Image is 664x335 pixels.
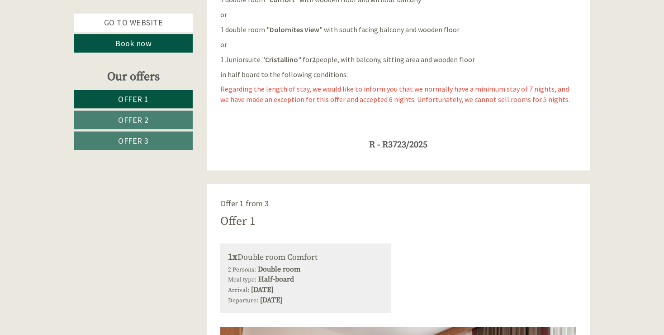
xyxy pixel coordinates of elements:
small: Departure: [228,297,258,305]
span: Offer 3 [118,136,149,146]
strong: Dolomites View [270,25,319,34]
p: in half board to the following conditions: [220,69,577,80]
a: Go to website [74,14,193,32]
p: or [220,10,577,20]
p: 1 Juniorsuite " " for people, with balcony, sitting area and wooden floor [220,54,577,65]
b: [DATE] [251,285,274,294]
b: [DATE] [260,296,283,305]
span: R - R3723/2025 [369,139,427,151]
span: Offer 2 [118,115,149,125]
b: 1x [228,252,237,263]
strong: Cristallino [265,55,298,64]
div: Offer 1 [220,213,256,230]
div: Double room Comfort [228,251,384,264]
div: Our offers [74,68,193,85]
small: Arrival: [228,286,249,294]
b: Half-board [258,275,294,284]
p: or [220,39,577,50]
p: 1 double room " " with south facing balcony and wooden floor [220,24,577,35]
strong: 2 [312,55,316,64]
small: 2 Persons: [228,266,256,274]
span: Regarding the length of stay, we would like to inform you that we normally have a minimum stay of... [220,84,570,104]
span: Offer 1 [118,94,149,104]
small: Meal type: [228,276,256,284]
span: Offer 1 from 3 [220,198,269,209]
a: Book now [74,34,193,53]
b: Double room [258,265,300,274]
